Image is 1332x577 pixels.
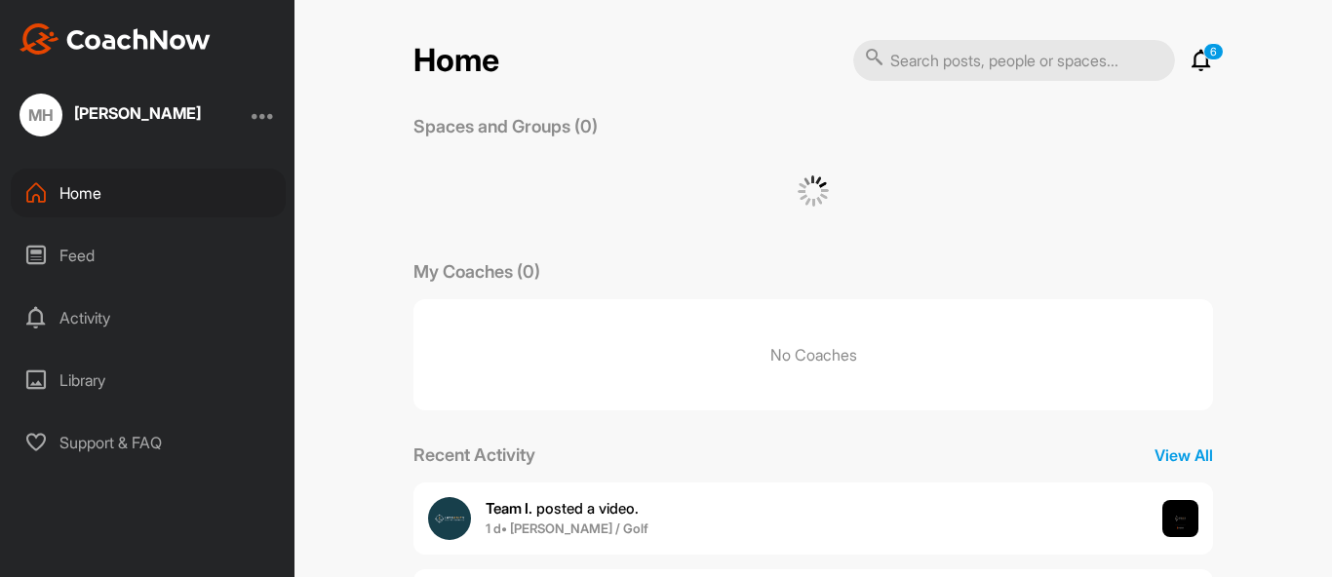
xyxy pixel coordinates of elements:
div: Feed [11,231,286,280]
div: Support & FAQ [11,418,286,467]
img: post image [1162,500,1199,537]
p: View All [1155,443,1213,467]
div: [PERSON_NAME] [74,105,201,121]
p: My Coaches (0) [413,258,540,285]
div: Activity [11,293,286,342]
div: Library [11,356,286,404]
h2: Home [413,42,499,80]
p: No Coaches [413,299,1213,410]
div: MH [20,94,62,136]
img: user avatar [428,497,471,540]
div: Home [11,169,286,217]
p: Spaces and Groups (0) [413,113,598,139]
b: Team I. [486,499,532,518]
input: Search posts, people or spaces... [853,40,1175,81]
img: CoachNow [20,23,211,55]
p: Recent Activity [413,442,535,468]
img: G6gVgL6ErOh57ABN0eRmCEwV0I4iEi4d8EwaPGI0tHgoAbU4EAHFLEQAh+QQFCgALACwIAA4AGAASAAAEbHDJSesaOCdk+8xg... [798,175,829,207]
b: 1 d • [PERSON_NAME] / Golf [486,520,648,536]
span: posted a video . [486,499,639,518]
p: 6 [1203,43,1224,60]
